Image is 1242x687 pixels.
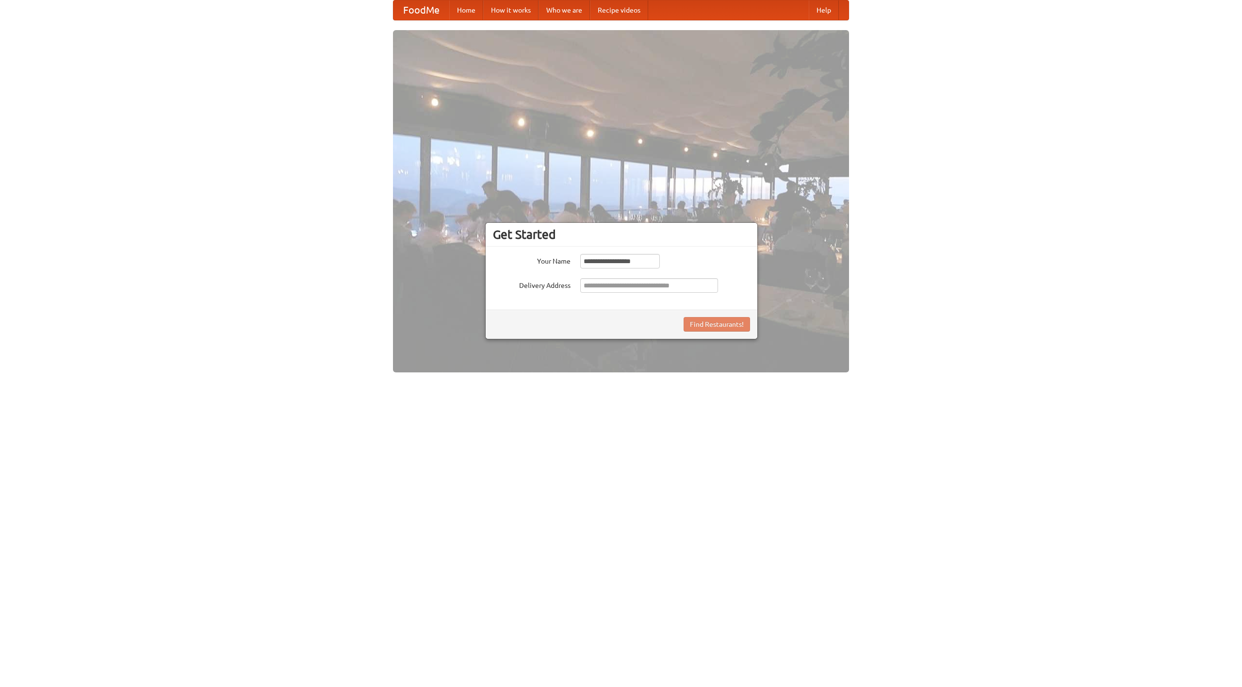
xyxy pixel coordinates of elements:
a: Home [449,0,483,20]
a: Who we are [539,0,590,20]
button: Find Restaurants! [684,317,750,332]
h3: Get Started [493,227,750,242]
label: Your Name [493,254,571,266]
a: Help [809,0,839,20]
a: FoodMe [393,0,449,20]
a: How it works [483,0,539,20]
label: Delivery Address [493,278,571,290]
a: Recipe videos [590,0,648,20]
